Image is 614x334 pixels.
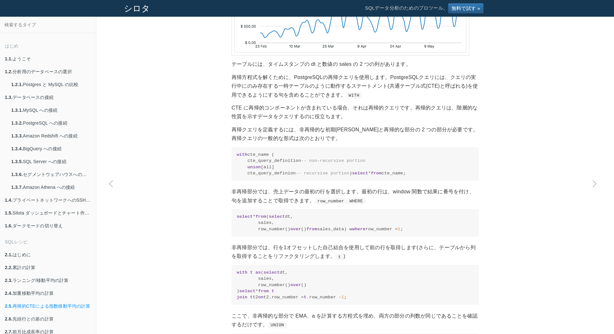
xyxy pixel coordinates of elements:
[6,104,96,117] a: 1.3.1.MySQL への接続
[341,295,344,300] span: 1
[5,252,31,257] font: はじめに
[11,146,23,151] b: 1.3.4.
[5,291,54,296] font: 加重移動平均の計算
[5,56,31,61] font: ようこそ
[232,245,476,259] font: 非再帰部分では、行を1オフセットした自己結合を使用して前の行を取得します(さらに、テーブルから列を取得することをリファクタリングします。
[5,69,72,74] font: 分析用のデータベースの選択
[2,19,94,31] input: 検索するタイプ
[119,0,155,16] a: シロタ
[580,33,609,334] a: 次のページ: 先頭行との差の計算
[5,69,13,74] b: 1.2.
[290,227,301,232] span: over
[347,198,365,204] code: WHERE
[398,227,400,232] span: 1
[237,152,474,177] code: cte_name ( cte_query_definition [all] cte_query_definion ) * cte_name;
[232,75,478,97] font: 再帰方程式を解くために、PostgreSQLの再帰クエリを使用します。PostgreSQLクエリには、クエリの実行中にのみ存在する一時テーブルのように動作するステートメント(共通テーブル式(CT...
[5,316,13,321] b: 2.6.
[237,269,474,301] code: ( dt, sales, row_number() () ) * t2 t2.row_number = .row_number - ;
[6,155,96,168] a: 1.3.5.SQL Server への接続
[237,152,247,157] span: with
[5,252,13,257] b: 2.1.
[346,92,362,99] code: WITH
[5,291,13,296] b: 2.4.
[5,303,13,309] b: 2.5.
[11,185,23,190] b: 1.3.7.
[232,243,479,260] p: )
[258,289,269,294] span: from
[6,181,96,194] a: 1.3.7.Amazon Athena への接続
[11,172,23,177] b: 1.3.6.
[232,125,479,143] p: 再帰クエリを定義するには、非再帰的な初期[PERSON_NAME]と再帰的な部分の 2 つの部分が必要です。再帰クエリの一般的な形式は次のとおりです。
[11,159,66,164] font: SQL Server への接続
[11,108,57,113] font: MySQL への接続
[315,198,347,204] code: row_number
[232,60,479,68] p: テーブルには、タイムスタンプの dt と数値の sales の 2 つの列があります。
[5,303,90,309] font: 再帰的CTEによる指数移動平均の計算
[5,223,63,228] font: ダークモードの切り替え
[232,189,474,203] font: 非再帰部分では、売上データの最初の行を選択します。最初の行は、window 関数で結果に番号を付け、句を追加することで取得できます。
[5,210,13,215] b: 1.5.
[11,185,75,190] font: Amazon Athena への接続
[582,302,606,326] iframe: Drift Widget Chat Controller
[237,270,247,275] span: with
[5,278,13,283] b: 2.3.
[448,3,484,13] a: 無料で試す »
[5,278,69,283] font: ランニング/移動平均の計算
[11,159,23,164] b: 1.3.5.
[237,214,253,219] span: select
[264,270,280,275] span: select
[304,295,306,300] span: t
[6,78,96,91] a: 1.2.1.Postgres と MySQL の比較
[269,214,285,219] span: select
[11,82,78,87] font: Postgres と MySQL の比較
[5,95,13,100] b: 1.3.
[11,82,23,87] b: 1.2.1.
[306,227,317,232] span: from
[256,214,266,219] span: from
[6,168,96,181] a: 1.3.6.セグメントウェアハウスへの接続
[11,120,67,126] font: PostgreSQL への接続
[11,133,23,138] b: 1.3.3.
[250,270,253,275] span: t
[5,198,104,203] font: プライベートネットワークへのSSHトンネル
[5,265,13,270] b: 2.2.
[336,254,344,260] code: t
[5,198,13,203] b: 1.4.
[5,316,54,321] font: 先頭行との差の計算
[5,95,54,100] font: データベースの接続
[272,289,274,294] span: t
[296,171,349,176] span: -- recursive portion
[371,171,382,176] span: from
[11,133,78,138] font: Amazon Redshift への接続
[258,295,264,300] span: on
[11,120,23,126] b: 1.3.2.
[239,289,255,294] span: select
[247,165,261,170] span: union
[268,322,286,328] code: UNION
[237,295,247,300] span: join
[6,117,96,129] a: 1.3.2.PostgreSQL への接続
[11,172,91,177] font: セグメントウェアハウスへの接続
[11,146,62,151] font: BigQuery への接続
[6,142,96,155] a: 1.3.4.BigQuery への接続
[256,270,261,275] span: as
[5,210,126,215] font: Silota ダッシュボードとチャート作成の最初のステップ
[5,265,35,270] font: 累計の計算
[301,158,366,163] span: -- non-recursive portion
[232,103,479,121] p: CTE に再帰的コンポーネントが含まれている場合、それは再帰的クエリです。再帰的クエリは、階層的な性質を示すデータをクエリするのに役立ちます。
[5,56,13,61] b: 1.1.
[232,313,478,327] font: ここで、非再帰的な部分で EMA、a を計算する方程式を埋め、両方の部分の列数が同じであることを確認するだけです。
[237,214,474,232] code: * ( dt, sales, row_number() () sales_data) w row_number = ;
[5,223,13,228] b: 1.6.
[11,108,23,113] b: 1.3.1.
[352,227,365,232] span: where
[96,33,125,334] a: 前のページ: 加重移動平均の計算
[6,129,96,142] a: 1.3.3.Amazon Redshift への接続
[352,171,368,176] span: select
[290,283,301,287] span: over
[250,295,253,300] span: t
[365,5,448,11] font: SQLデータ分析のためのプロツール。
